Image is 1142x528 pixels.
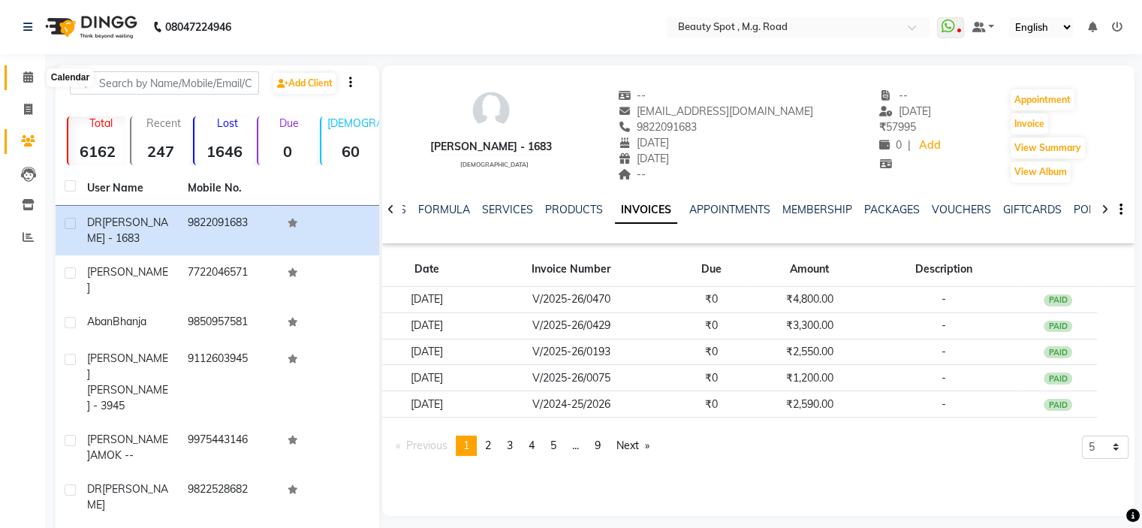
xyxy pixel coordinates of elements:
[87,482,168,511] span: [PERSON_NAME]
[869,252,1019,287] th: Description
[864,203,920,216] a: PACKAGES
[942,371,946,385] span: -
[618,89,646,102] span: --
[879,138,902,152] span: 0
[87,265,168,294] span: [PERSON_NAME]
[131,142,190,161] strong: 247
[671,312,751,339] td: ₹0
[1074,203,1112,216] a: POINTS
[671,287,751,313] td: ₹0
[87,433,168,462] span: [PERSON_NAME]
[471,339,671,365] td: V/2025-26/0193
[179,171,279,206] th: Mobile No.
[618,104,814,118] span: [EMAIL_ADDRESS][DOMAIN_NAME]
[1044,399,1072,411] div: PAID
[618,167,646,181] span: --
[471,252,671,287] th: Invoice Number
[1003,203,1062,216] a: GIFTCARDS
[782,203,852,216] a: MEMBERSHIP
[751,391,869,418] td: ₹2,590.00
[382,391,471,418] td: [DATE]
[463,439,469,452] span: 1
[879,120,916,134] span: 57995
[618,136,670,149] span: [DATE]
[165,6,231,48] b: 08047224946
[618,120,698,134] span: 9822091683
[38,6,141,48] img: logo
[879,104,931,118] span: [DATE]
[942,345,946,358] span: -
[689,203,770,216] a: APPOINTMENTS
[406,439,447,452] span: Previous
[382,252,471,287] th: Date
[321,142,380,161] strong: 60
[1044,321,1072,333] div: PAID
[87,216,102,229] span: DR
[382,339,471,365] td: [DATE]
[179,423,279,472] td: 9975443146
[751,287,869,313] td: ₹4,800.00
[87,315,113,328] span: Aban
[942,292,946,306] span: -
[258,142,317,161] strong: 0
[1044,346,1072,358] div: PAID
[671,252,751,287] th: Due
[460,161,528,168] span: [DEMOGRAPHIC_DATA]
[179,472,279,522] td: 9822528682
[1011,161,1071,183] button: View Album
[932,203,991,216] a: VOUCHERS
[471,312,671,339] td: V/2025-26/0429
[1011,137,1085,158] button: View Summary
[671,391,751,418] td: ₹0
[113,315,146,328] span: Bhanja
[917,135,943,156] a: Add
[618,152,670,165] span: [DATE]
[529,439,535,452] span: 4
[137,116,190,130] p: Recent
[430,139,552,155] div: [PERSON_NAME] - 1683
[382,287,471,313] td: [DATE]
[545,203,603,216] a: PRODUCTS
[671,339,751,365] td: ₹0
[615,197,677,224] a: INVOICES
[550,439,556,452] span: 5
[1044,294,1072,306] div: PAID
[388,436,658,456] nav: Pagination
[469,88,514,133] img: avatar
[751,312,869,339] td: ₹3,300.00
[908,137,911,153] span: |
[942,397,946,411] span: -
[751,339,869,365] td: ₹2,550.00
[671,365,751,391] td: ₹0
[327,116,380,130] p: [DEMOGRAPHIC_DATA]
[261,116,317,130] p: Due
[179,342,279,423] td: 9112603945
[200,116,253,130] p: Lost
[382,312,471,339] td: [DATE]
[273,73,336,94] a: Add Client
[1011,89,1074,110] button: Appointment
[471,391,671,418] td: V/2024-25/2026
[194,142,253,161] strong: 1646
[87,351,168,381] span: [PERSON_NAME]
[87,216,168,245] span: [PERSON_NAME] - 1683
[595,439,601,452] span: 9
[90,448,134,462] span: AMOK --
[751,252,869,287] th: Amount
[1044,373,1072,385] div: PAID
[418,203,470,216] a: FORMULA
[942,318,946,332] span: -
[382,365,471,391] td: [DATE]
[879,89,908,102] span: --
[68,142,127,161] strong: 6162
[879,120,886,134] span: ₹
[507,439,513,452] span: 3
[485,439,491,452] span: 2
[87,482,102,496] span: DR
[74,116,127,130] p: Total
[572,439,579,452] span: ...
[751,365,869,391] td: ₹1,200.00
[482,203,533,216] a: SERVICES
[471,287,671,313] td: V/2025-26/0470
[179,305,279,342] td: 9850957581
